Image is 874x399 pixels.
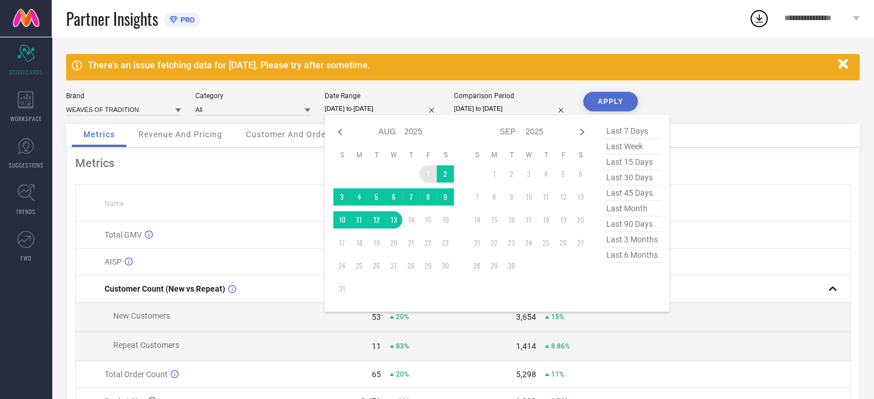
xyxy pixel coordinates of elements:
[572,165,589,183] td: Sat Sep 06 2025
[583,92,638,111] button: APPLY
[437,150,454,160] th: Saturday
[385,150,402,160] th: Wednesday
[75,156,850,170] div: Metrics
[572,234,589,251] td: Sat Sep 27 2025
[551,370,564,378] span: 11%
[468,188,486,206] td: Sun Sep 07 2025
[516,342,536,351] div: 1,414
[372,342,381,351] div: 11
[9,161,44,169] span: SUGGESTIONS
[520,234,537,251] td: Wed Sep 24 2025
[88,60,832,71] div: There's an issue fetching data for [DATE]. Please try after sometime.
[66,7,158,30] span: Partner Insights
[437,165,454,183] td: Sat Aug 02 2025
[603,139,661,154] span: last week
[503,165,520,183] td: Tue Sep 02 2025
[603,232,661,247] span: last 3 months
[246,130,334,139] span: Customer And Orders
[372,370,381,379] div: 65
[333,188,351,206] td: Sun Aug 03 2025
[520,211,537,228] td: Wed Sep 17 2025
[486,165,503,183] td: Mon Sep 01 2025
[368,211,385,228] td: Tue Aug 12 2025
[603,170,661,185] span: last 30 days
[368,257,385,274] td: Tue Aug 26 2025
[419,150,437,160] th: Friday
[83,130,115,139] span: Metrics
[66,92,181,100] div: Brand
[486,188,503,206] td: Mon Sep 08 2025
[419,211,437,228] td: Fri Aug 15 2025
[454,103,569,115] input: Select comparison period
[351,150,368,160] th: Monday
[368,188,385,206] td: Tue Aug 05 2025
[105,200,124,208] span: Name
[520,188,537,206] td: Wed Sep 10 2025
[178,16,195,24] span: PRO
[468,234,486,251] td: Sun Sep 21 2025
[437,211,454,228] td: Sat Aug 16 2025
[537,150,555,160] th: Thursday
[396,313,409,321] span: 20%
[537,234,555,251] td: Thu Sep 25 2025
[385,234,402,251] td: Wed Aug 20 2025
[537,188,555,206] td: Thu Sep 11 2025
[372,312,381,321] div: 53
[468,257,486,274] td: Sun Sep 28 2025
[351,257,368,274] td: Mon Aug 25 2025
[333,234,351,251] td: Sun Aug 17 2025
[16,207,36,216] span: TRENDS
[138,130,222,139] span: Revenue And Pricing
[402,211,419,228] td: Thu Aug 14 2025
[503,188,520,206] td: Tue Sep 09 2025
[402,234,419,251] td: Thu Aug 21 2025
[520,165,537,183] td: Wed Sep 03 2025
[396,370,409,378] span: 20%
[21,254,32,262] span: FWD
[333,150,351,160] th: Sunday
[351,188,368,206] td: Mon Aug 04 2025
[385,257,402,274] td: Wed Aug 27 2025
[351,211,368,228] td: Mon Aug 11 2025
[437,234,454,251] td: Sat Aug 23 2025
[333,280,351,297] td: Sun Aug 31 2025
[368,234,385,251] td: Tue Aug 19 2025
[603,201,661,216] span: last month
[555,234,572,251] td: Fri Sep 26 2025
[555,188,572,206] td: Fri Sep 12 2025
[537,165,555,183] td: Thu Sep 04 2025
[503,150,520,160] th: Tuesday
[603,216,661,232] span: last 90 days
[105,257,122,266] span: AISP
[572,188,589,206] td: Sat Sep 13 2025
[385,211,402,228] td: Wed Aug 13 2025
[537,211,555,228] td: Thu Sep 18 2025
[516,370,536,379] div: 5,298
[486,234,503,251] td: Mon Sep 22 2025
[396,342,409,350] span: 83%
[551,313,564,321] span: 15%
[333,211,351,228] td: Sun Aug 10 2025
[325,103,440,115] input: Select date range
[105,284,225,293] span: Customer Count (New vs Repeat)
[555,165,572,183] td: Fri Sep 05 2025
[468,150,486,160] th: Sunday
[454,92,569,100] div: Comparison Period
[325,92,440,100] div: Date Range
[10,114,42,123] span: WORKSPACE
[486,211,503,228] td: Mon Sep 15 2025
[351,234,368,251] td: Mon Aug 18 2025
[572,211,589,228] td: Sat Sep 20 2025
[503,234,520,251] td: Tue Sep 23 2025
[603,154,661,170] span: last 15 days
[105,370,168,379] span: Total Order Count
[385,188,402,206] td: Wed Aug 06 2025
[419,188,437,206] td: Fri Aug 08 2025
[402,257,419,274] td: Thu Aug 28 2025
[575,125,589,139] div: Next month
[603,247,661,263] span: last 6 months
[113,311,170,320] span: New Customers
[555,211,572,228] td: Fri Sep 19 2025
[368,150,385,160] th: Tuesday
[603,123,661,139] span: last 7 days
